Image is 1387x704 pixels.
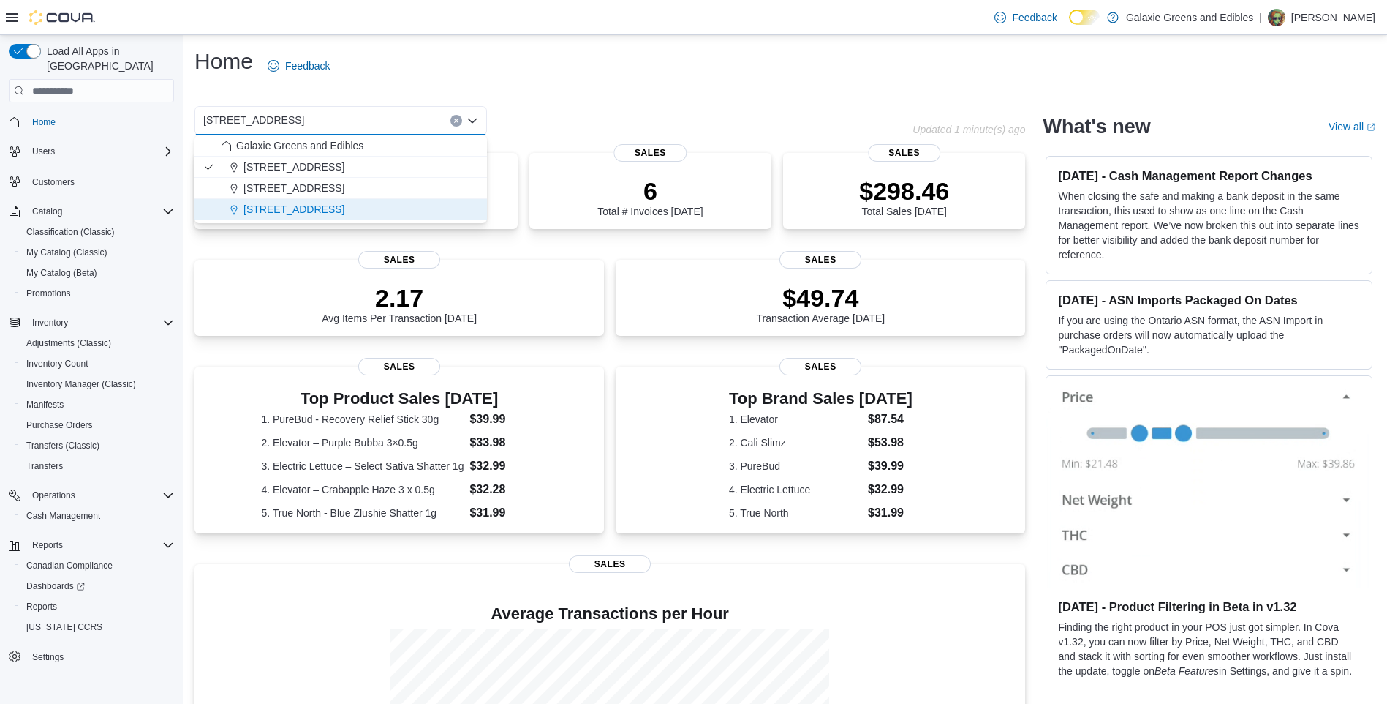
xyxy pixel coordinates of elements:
button: Inventory Manager (Classic) [15,374,180,394]
span: Sales [569,555,651,573]
span: Catalog [26,203,174,220]
p: $298.46 [859,176,949,206]
button: [STREET_ADDRESS] [194,199,487,220]
span: Home [26,113,174,131]
button: Settings [3,646,180,667]
dt: 5. True North - Blue Zlushie Shatter 1g [261,506,464,520]
button: My Catalog (Beta) [15,263,180,283]
div: Transaction Average [DATE] [757,283,885,324]
dt: 3. PureBud [729,459,862,473]
span: [STREET_ADDRESS] [243,160,344,174]
p: | [1259,9,1262,26]
a: My Catalog (Beta) [20,264,103,282]
dd: $31.99 [868,504,912,522]
span: Sales [614,144,687,162]
span: Classification (Classic) [26,226,115,238]
span: Canadian Compliance [26,560,113,572]
a: Transfers (Classic) [20,437,105,454]
a: Home [26,113,61,131]
span: My Catalog (Beta) [26,267,97,279]
span: Users [26,143,174,160]
span: Inventory [32,317,68,329]
a: Reports [20,598,63,615]
div: Total # Invoices [DATE] [597,176,703,217]
span: Catalog [32,206,62,217]
span: Settings [26,648,174,666]
a: My Catalog (Classic) [20,244,113,261]
span: Purchase Orders [26,419,93,431]
dd: $87.54 [868,411,912,428]
dd: $32.28 [469,481,537,498]
p: Finding the right product in your POS just got simpler. In Cova v1.32, you can now filter by Pric... [1058,620,1360,693]
span: Canadian Compliance [20,557,174,574]
a: Adjustments (Classic) [20,334,117,352]
button: Adjustments (Classic) [15,333,180,353]
button: Manifests [15,394,180,415]
dd: $32.99 [868,481,912,498]
dt: 5. True North [729,506,862,520]
span: Transfers (Classic) [20,437,174,454]
a: Cash Management [20,507,106,525]
button: Users [26,143,61,160]
h3: [DATE] - ASN Imports Packaged On Dates [1058,293,1360,307]
span: My Catalog (Classic) [20,244,174,261]
span: Transfers [20,457,174,475]
span: Users [32,146,55,157]
span: Customers [26,172,174,190]
button: Home [3,111,180,132]
span: Reports [26,536,174,554]
p: $49.74 [757,283,885,312]
h3: [DATE] - Product Filtering in Beta in v1.32 [1058,599,1360,614]
button: Close list of options [466,115,478,127]
p: Galaxie Greens and Edibles [1126,9,1253,26]
span: Transfers (Classic) [26,440,99,452]
span: Adjustments (Classic) [26,337,111,349]
dt: 1. PureBud - Recovery Relief Stick 30g [261,412,464,427]
dd: $53.98 [868,434,912,452]
span: [STREET_ADDRESS] [243,181,344,195]
span: Reports [32,539,63,551]
button: Reports [15,596,180,617]
a: Dashboards [15,576,180,596]
span: My Catalog (Beta) [20,264,174,282]
svg: External link [1367,123,1375,132]
h1: Home [194,47,253,76]
span: Purchase Orders [20,416,174,434]
a: Feedback [262,51,336,80]
a: Manifests [20,396,69,413]
button: Galaxie Greens and Edibles [194,135,487,157]
span: Reports [26,601,57,613]
span: Manifests [26,399,64,411]
a: [US_STATE] CCRS [20,618,108,636]
span: Feedback [285,59,330,73]
div: Choose from the following options [194,135,487,220]
button: Promotions [15,283,180,304]
button: Cash Management [15,506,180,526]
button: Transfers [15,456,180,476]
dd: $33.98 [469,434,537,452]
p: 2.17 [322,283,477,312]
span: Promotions [26,288,71,299]
span: Cash Management [26,510,100,522]
button: [STREET_ADDRESS] [194,157,487,178]
span: Dashboards [20,577,174,595]
span: Adjustments (Classic) [20,334,174,352]
span: Customers [32,176,75,188]
p: When closing the safe and making a bank deposit in the same transaction, this used to show as one... [1058,189,1360,262]
a: Canadian Compliance [20,557,118,574]
span: Dark Mode [1069,25,1070,26]
span: Feedback [1012,10,1057,25]
span: Inventory Count [20,355,174,372]
button: Operations [3,485,180,506]
span: Operations [32,490,75,501]
button: Purchase Orders [15,415,180,435]
em: Beta Features [1154,665,1219,677]
span: Manifests [20,396,174,413]
dd: $32.99 [469,457,537,475]
h4: Average Transactions per Hour [206,605,1013,623]
span: Classification (Classic) [20,223,174,241]
a: Purchase Orders [20,416,99,434]
button: Reports [26,536,69,554]
span: Settings [32,651,64,663]
button: Catalog [3,201,180,222]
